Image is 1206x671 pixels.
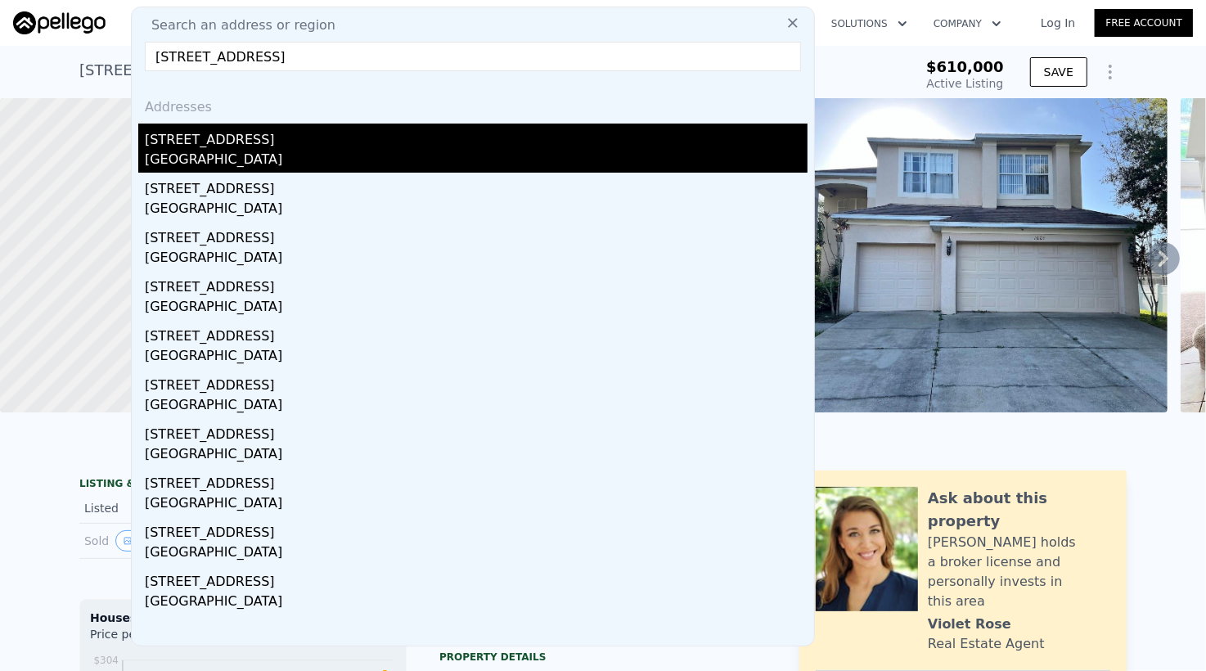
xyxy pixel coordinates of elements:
[926,58,1004,75] span: $610,000
[13,11,106,34] img: Pellego
[115,530,150,552] button: View historical data
[928,487,1110,533] div: Ask about this property
[1021,15,1095,31] a: Log In
[138,84,808,124] div: Addresses
[145,444,808,467] div: [GEOGRAPHIC_DATA]
[138,16,335,35] span: Search an address or region
[1095,9,1193,37] a: Free Account
[145,516,808,543] div: [STREET_ADDRESS]
[79,477,407,493] div: LISTING & SALE HISTORY
[145,248,808,271] div: [GEOGRAPHIC_DATA]
[84,530,230,552] div: Sold
[84,500,230,516] div: Listed
[145,346,808,369] div: [GEOGRAPHIC_DATA]
[928,615,1011,634] div: Violet Rose
[145,150,808,173] div: [GEOGRAPHIC_DATA]
[145,543,808,565] div: [GEOGRAPHIC_DATA]
[145,173,808,199] div: [STREET_ADDRESS]
[818,9,920,38] button: Solutions
[145,320,808,346] div: [STREET_ADDRESS]
[145,42,801,71] input: Enter an address, city, region, neighborhood or zip code
[927,77,1004,90] span: Active Listing
[1030,57,1087,87] button: SAVE
[145,297,808,320] div: [GEOGRAPHIC_DATA]
[145,592,808,615] div: [GEOGRAPHIC_DATA]
[145,124,808,150] div: [STREET_ADDRESS]
[145,271,808,297] div: [STREET_ADDRESS]
[145,199,808,222] div: [GEOGRAPHIC_DATA]
[920,9,1015,38] button: Company
[90,610,396,626] div: Houses Median Sale
[93,655,119,666] tspan: $304
[928,634,1045,654] div: Real Estate Agent
[145,369,808,395] div: [STREET_ADDRESS]
[145,418,808,444] div: [STREET_ADDRESS]
[145,493,808,516] div: [GEOGRAPHIC_DATA]
[928,533,1110,611] div: [PERSON_NAME] holds a broker license and personally invests in this area
[79,59,420,82] div: [STREET_ADDRESS] , Winter Garden , FL 34787
[749,98,1168,412] img: Sale: 147586087 Parcel: 48098937
[145,222,808,248] div: [STREET_ADDRESS]
[145,565,808,592] div: [STREET_ADDRESS]
[1094,56,1127,88] button: Show Options
[439,651,767,664] div: Property details
[90,626,243,652] div: Price per Square Foot
[145,467,808,493] div: [STREET_ADDRESS]
[145,395,808,418] div: [GEOGRAPHIC_DATA]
